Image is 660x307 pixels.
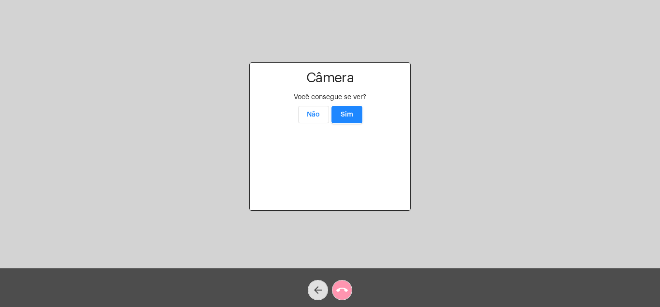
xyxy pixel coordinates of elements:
span: Sim [341,111,353,118]
button: Sim [331,106,362,123]
mat-icon: arrow_back [312,284,324,296]
mat-icon: call_end [336,284,348,296]
h1: Câmera [258,71,402,86]
span: Não [307,111,320,118]
button: Não [298,106,329,123]
span: Você consegue se ver? [294,94,366,101]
